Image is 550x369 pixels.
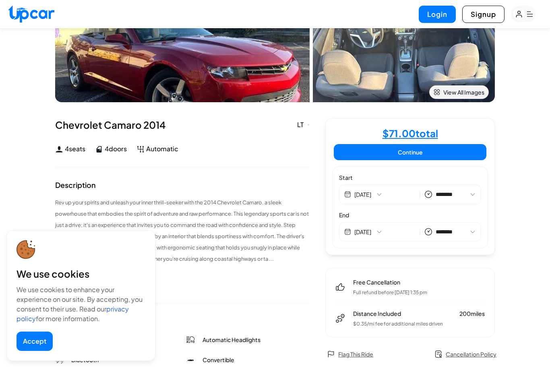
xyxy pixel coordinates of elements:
[17,332,53,351] button: Accept
[55,181,96,189] div: Description
[353,278,427,286] span: Free Cancellation
[335,313,345,323] img: distance-included
[353,309,401,317] span: Distance Included
[353,289,427,296] p: Full refund before [DATE] 1:35 pm
[419,190,421,199] span: |
[17,240,35,259] img: cookie-icon.svg
[313,23,495,102] img: Car Image 2
[353,321,485,327] p: $ 0.35 /mi fee for additional miles driven
[443,88,484,96] span: View All Images
[327,350,335,358] img: flag.svg
[434,89,440,95] img: view-all
[419,227,421,237] span: |
[203,356,234,364] span: Convertible
[55,118,309,131] div: Chevrolet Camaro 2014
[203,336,261,344] span: Automatic Headlights
[334,144,486,160] button: Continue
[338,350,373,358] span: Flag This Ride
[146,144,178,154] span: Automatic
[17,267,145,280] div: We use cookies
[186,357,194,363] img: Convertible
[8,5,54,23] img: Upcar Logo
[419,6,456,23] button: Login
[105,144,127,154] span: 4 doors
[339,173,481,181] label: Start
[429,85,489,99] button: View All Images
[383,128,438,138] h4: $ 71.00 total
[339,211,481,219] label: End
[434,350,442,358] img: policy.svg
[186,336,194,344] img: Automatic Headlights
[297,120,309,130] div: LT
[55,197,309,264] p: Rev up your spirits and unleash your inner thrill-seeker with the 2014 Chevrolet Camaro, a sleek ...
[335,282,345,292] img: free-cancel
[462,6,505,23] button: Signup
[354,190,416,198] button: [DATE]
[459,309,485,317] span: 200 miles
[65,144,85,154] span: 4 seats
[17,285,145,324] div: We use cookies to enhance your experience on our site. By accepting, you consent to their use. Re...
[354,228,416,236] button: [DATE]
[446,350,496,358] span: Cancellation Policy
